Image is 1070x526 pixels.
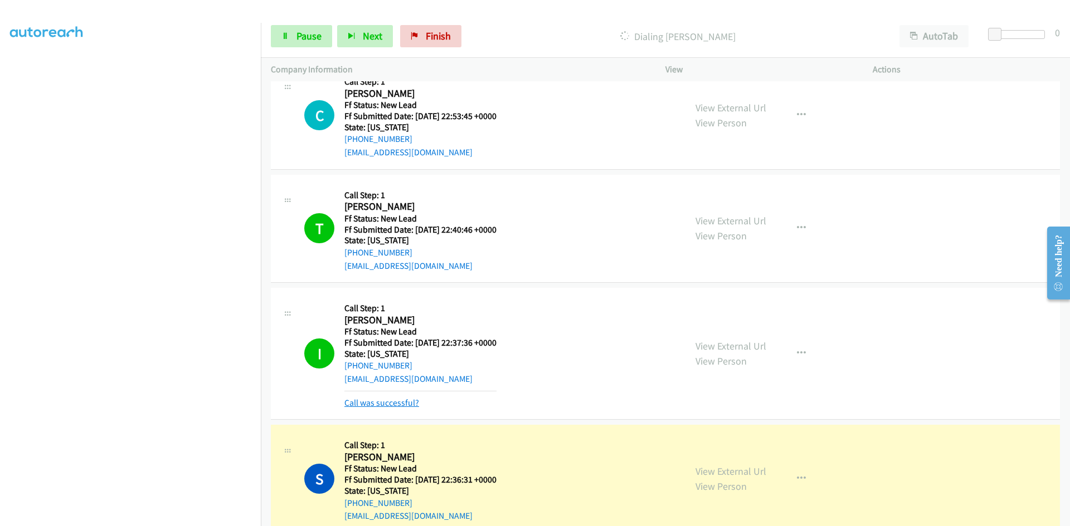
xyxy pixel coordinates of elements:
[665,63,853,76] p: View
[695,340,766,352] a: View External Url
[344,76,510,87] h5: Call Step: 1
[695,116,747,129] a: View Person
[344,200,497,213] h2: [PERSON_NAME]
[304,464,334,494] h1: S
[994,30,1045,39] div: Delay between calls (in seconds)
[695,480,747,493] a: View Person
[695,229,747,242] a: View Person
[304,213,334,243] h1: T
[344,111,510,122] h5: Ff Submitted Date: [DATE] 22:53:45 +0000
[304,100,334,130] h1: C
[400,25,461,47] a: Finish
[873,63,1060,76] p: Actions
[344,373,473,384] a: [EMAIL_ADDRESS][DOMAIN_NAME]
[344,360,412,371] a: [PHONE_NUMBER]
[695,465,766,478] a: View External Url
[695,355,747,367] a: View Person
[344,485,497,496] h5: State: [US_STATE]
[304,338,334,368] h1: I
[344,87,510,100] h2: [PERSON_NAME]
[344,474,497,485] h5: Ff Submitted Date: [DATE] 22:36:31 +0000
[344,190,497,201] h5: Call Step: 1
[344,260,473,271] a: [EMAIL_ADDRESS][DOMAIN_NAME]
[296,30,322,42] span: Pause
[476,29,879,44] p: Dialing [PERSON_NAME]
[344,440,497,451] h5: Call Step: 1
[344,100,510,111] h5: Ff Status: New Lead
[271,25,332,47] a: Pause
[344,122,510,133] h5: State: [US_STATE]
[344,510,473,521] a: [EMAIL_ADDRESS][DOMAIN_NAME]
[426,30,451,42] span: Finish
[344,303,497,314] h5: Call Step: 1
[344,247,412,258] a: [PHONE_NUMBER]
[695,214,766,227] a: View External Url
[337,25,393,47] button: Next
[344,337,497,348] h5: Ff Submitted Date: [DATE] 22:37:36 +0000
[344,463,497,474] h5: Ff Status: New Lead
[344,326,497,337] h5: Ff Status: New Lead
[344,134,412,144] a: [PHONE_NUMBER]
[344,397,419,408] a: Call was successful?
[344,451,497,464] h2: [PERSON_NAME]
[344,213,497,224] h5: Ff Status: New Lead
[344,235,497,246] h5: State: [US_STATE]
[695,101,766,114] a: View External Url
[899,25,969,47] button: AutoTab
[363,30,382,42] span: Next
[344,498,412,508] a: [PHONE_NUMBER]
[344,314,497,327] h2: [PERSON_NAME]
[1038,219,1070,307] iframe: Resource Center
[344,224,497,235] h5: Ff Submitted Date: [DATE] 22:40:46 +0000
[271,63,645,76] p: Company Information
[344,147,473,158] a: [EMAIL_ADDRESS][DOMAIN_NAME]
[344,348,497,360] h5: State: [US_STATE]
[1055,25,1060,40] div: 0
